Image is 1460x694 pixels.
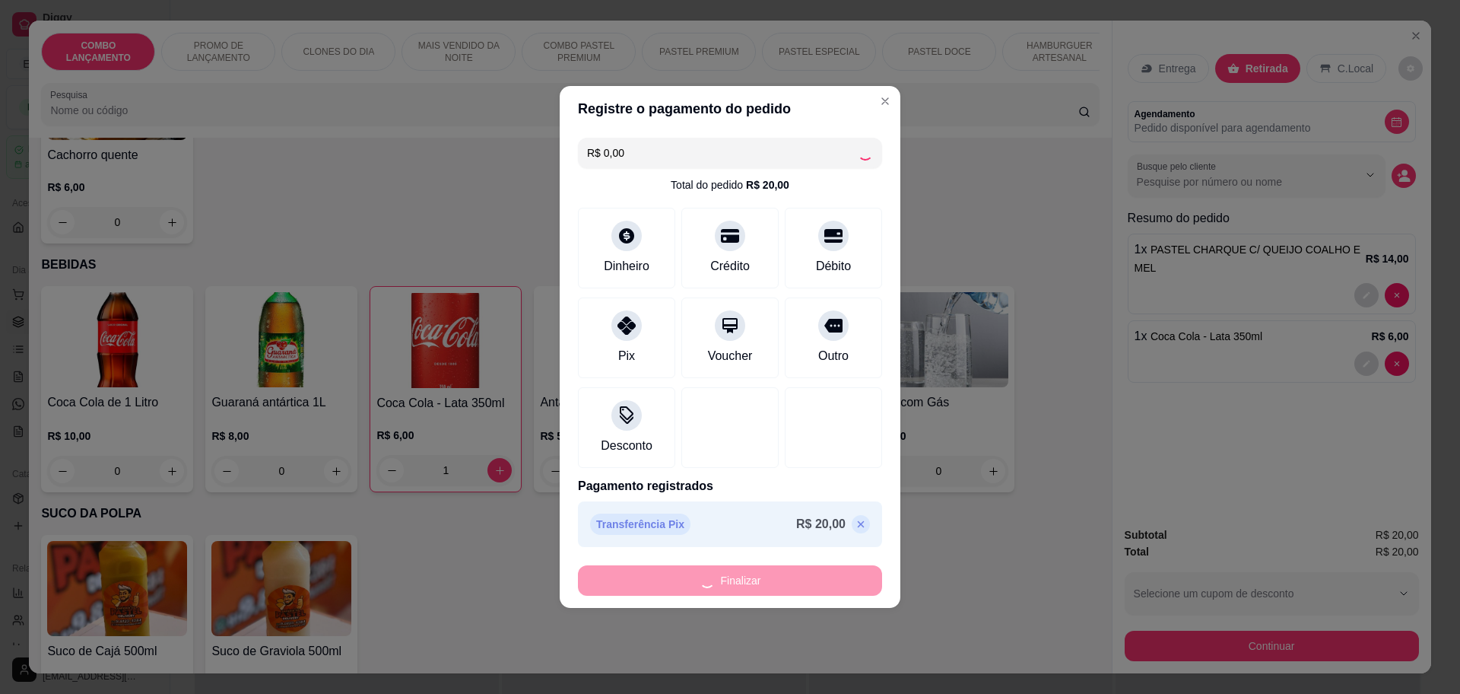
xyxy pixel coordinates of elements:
[710,257,750,275] div: Crédito
[873,89,897,113] button: Close
[590,514,690,535] p: Transferência Pix
[618,347,635,365] div: Pix
[604,257,649,275] div: Dinheiro
[858,145,873,161] div: Loading
[796,515,846,533] p: R$ 20,00
[587,138,858,168] input: Ex.: hambúrguer de cordeiro
[746,177,789,193] div: R$ 20,00
[671,177,789,193] div: Total do pedido
[818,347,849,365] div: Outro
[816,257,851,275] div: Débito
[560,86,900,132] header: Registre o pagamento do pedido
[601,437,652,455] div: Desconto
[578,477,882,495] p: Pagamento registrados
[708,347,753,365] div: Voucher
